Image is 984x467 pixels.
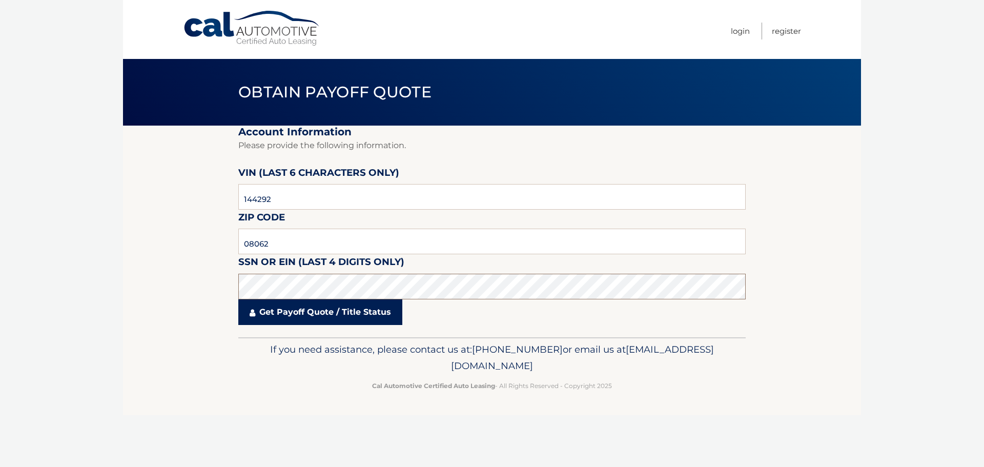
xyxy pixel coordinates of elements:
[238,210,285,229] label: Zip Code
[238,165,399,184] label: VIN (last 6 characters only)
[372,382,495,390] strong: Cal Automotive Certified Auto Leasing
[245,380,739,391] p: - All Rights Reserved - Copyright 2025
[238,254,404,273] label: SSN or EIN (last 4 digits only)
[772,23,801,39] a: Register
[731,23,750,39] a: Login
[238,299,402,325] a: Get Payoff Quote / Title Status
[472,343,563,355] span: [PHONE_NUMBER]
[238,126,746,138] h2: Account Information
[245,341,739,374] p: If you need assistance, please contact us at: or email us at
[183,10,321,47] a: Cal Automotive
[238,83,432,101] span: Obtain Payoff Quote
[238,138,746,153] p: Please provide the following information.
